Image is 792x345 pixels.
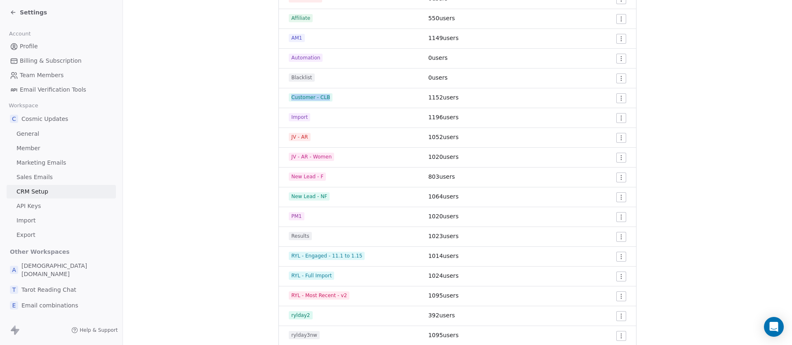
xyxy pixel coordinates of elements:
span: rylday2 [289,311,312,319]
span: 1152 users [428,94,458,101]
span: Tarot Reading Chat [21,286,76,294]
span: JV - AR [289,133,310,141]
a: Help & Support [71,327,118,333]
a: Export [7,228,116,242]
span: C [10,115,18,123]
a: CRM Setup [7,185,116,198]
span: 1052 users [428,134,458,140]
span: rylday3nw [289,331,320,339]
span: Other Workspaces [7,245,73,258]
span: RYL - Full Import [289,272,334,280]
span: New Lead - F [289,172,326,181]
a: Import [7,214,116,227]
span: Results [289,232,312,240]
a: API Keys [7,199,116,213]
span: Customer - CLB [289,93,332,102]
span: RYL - Engaged - 11.1 to 1.15 [289,252,365,260]
a: Settings [10,8,47,17]
a: Sales Emails [7,170,116,184]
a: General [7,127,116,141]
span: 1149 users [428,35,458,41]
span: Import [289,113,310,121]
div: Open Intercom Messenger [764,317,784,337]
span: [DEMOGRAPHIC_DATA][DOMAIN_NAME] [21,262,113,278]
span: 1095 users [428,292,458,299]
span: Automation [289,54,323,62]
span: Blacklist [289,73,314,82]
span: Team Members [20,71,64,80]
span: 803 users [428,173,455,180]
span: 1023 users [428,233,458,239]
span: Marketing Emails [16,158,66,167]
a: Profile [7,40,116,53]
span: PM1 [289,212,304,220]
span: 392 users [428,312,455,319]
span: Import [16,216,35,225]
span: 1064 users [428,193,458,200]
span: 550 users [428,15,455,21]
span: 1095 users [428,332,458,338]
span: General [16,130,39,138]
span: 0 users [428,54,448,61]
span: Workspace [5,99,42,112]
a: Team Members [7,69,116,82]
span: 1024 users [428,272,458,279]
span: Account [5,28,34,40]
span: Help & Support [80,327,118,333]
span: AM1 [289,34,304,42]
span: RYL - Most Recent - v2 [289,291,349,300]
span: CRM Setup [16,187,48,196]
a: Billing & Subscription [7,54,116,68]
span: Email Verification Tools [20,85,86,94]
span: New Lead - NF [289,192,330,201]
span: Member [16,144,40,153]
span: Email combinations [21,301,78,310]
a: Marketing Emails [7,156,116,170]
span: 1014 users [428,253,458,259]
span: JV - AR - Women [289,153,334,161]
span: Export [16,231,35,239]
span: 0 users [428,74,448,81]
span: 1020 users [428,154,458,160]
span: Profile [20,42,38,51]
span: Affiliate [289,14,313,22]
span: Cosmic Updates [21,115,68,123]
span: Billing & Subscription [20,57,82,65]
span: API Keys [16,202,41,210]
a: Member [7,142,116,155]
span: A [10,266,18,274]
a: Email Verification Tools [7,83,116,97]
span: 1196 users [428,114,458,121]
span: 1020 users [428,213,458,220]
span: Sales Emails [16,173,53,182]
span: Settings [20,8,47,17]
span: E [10,301,18,310]
span: T [10,286,18,294]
